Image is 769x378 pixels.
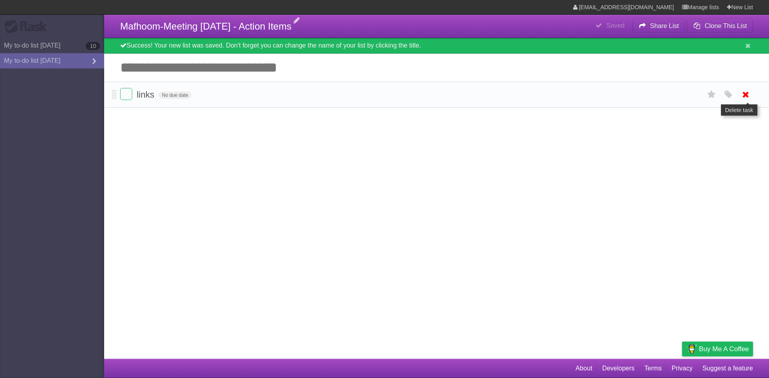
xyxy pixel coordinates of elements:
[86,42,100,50] b: 10
[699,342,749,356] span: Buy me a coffee
[159,92,191,99] span: No due date
[606,22,624,29] b: Saved
[120,21,292,32] span: Mafhoom-Meeting [DATE] - Action Items
[576,361,592,376] a: About
[704,88,719,101] label: Star task
[650,22,679,29] b: Share List
[137,90,156,100] span: links
[705,22,747,29] b: Clone This List
[644,361,662,376] a: Terms
[104,38,769,54] div: Success! Your new list was saved. Don't forget you can change the name of your list by clicking t...
[632,19,685,33] button: Share List
[120,88,132,100] label: Done
[687,19,753,33] button: Clone This List
[4,20,52,34] div: Flask
[703,361,753,376] a: Suggest a feature
[672,361,693,376] a: Privacy
[602,361,634,376] a: Developers
[682,342,753,356] a: Buy me a coffee
[686,342,697,356] img: Buy me a coffee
